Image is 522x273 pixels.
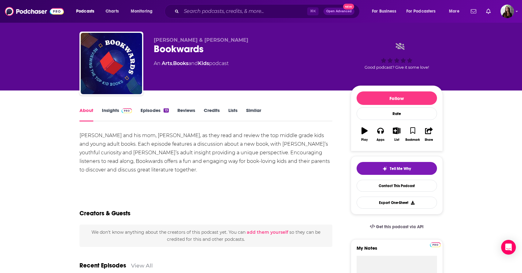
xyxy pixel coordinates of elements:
[449,7,459,16] span: More
[91,229,320,242] span: We don't know anything about the creators of this podcast yet . You can so they can be credited f...
[181,6,307,16] input: Search podcasts, credits, & more...
[357,162,437,175] button: tell me why sparkleTell Me Why
[323,8,354,15] button: Open AdvancedNew
[79,262,126,269] a: Recent Episodes
[406,7,436,16] span: For Podcasters
[198,60,209,66] a: Kids
[501,5,514,18] button: Show profile menu
[484,6,493,17] a: Show notifications dropdown
[390,166,411,171] span: Tell Me Why
[501,5,514,18] img: User Profile
[172,60,173,66] span: ,
[76,7,94,16] span: Podcasts
[102,107,132,121] a: InsightsPodchaser Pro
[361,138,368,142] div: Play
[204,107,220,121] a: Credits
[421,123,437,145] button: Share
[106,7,119,16] span: Charts
[425,138,433,142] div: Share
[430,242,441,247] img: Podchaser Pro
[389,123,404,145] button: List
[365,65,429,70] span: Good podcast? Give it some love!
[501,5,514,18] span: Logged in as bnmartinn
[368,6,404,16] button: open menu
[430,241,441,247] a: Pro website
[468,6,479,17] a: Show notifications dropdown
[357,245,437,256] label: My Notes
[357,123,373,145] button: Play
[177,107,195,121] a: Reviews
[307,7,319,15] span: ⌘ K
[373,123,389,145] button: Apps
[228,107,238,121] a: Lists
[357,107,437,120] div: Rate
[131,262,153,269] a: View All
[351,37,443,75] div: Good podcast? Give it some love!
[376,224,423,229] span: Get this podcast via API
[326,10,352,13] span: Open Advanced
[382,166,387,171] img: tell me why sparkle
[247,230,288,235] button: add them yourself
[79,107,93,121] a: About
[501,240,516,255] div: Open Intercom Messenger
[246,107,261,121] a: Similar
[173,60,188,66] a: Books
[81,33,142,94] img: Bookwards
[372,7,396,16] span: For Business
[377,138,385,142] div: Apps
[72,6,102,16] button: open menu
[445,6,467,16] button: open menu
[141,107,168,121] a: Episodes13
[122,108,132,113] img: Podchaser Pro
[343,4,354,10] span: New
[102,6,122,16] a: Charts
[131,7,153,16] span: Monitoring
[154,60,229,67] div: An podcast
[126,6,160,16] button: open menu
[188,60,198,66] span: and
[357,180,437,192] a: Contact This Podcast
[365,219,429,234] a: Get this podcast via API
[405,123,421,145] button: Bookmark
[357,197,437,209] button: Export One-Sheet
[79,210,130,217] h2: Creators & Guests
[164,108,168,113] div: 13
[405,138,420,142] div: Bookmark
[154,37,248,43] span: [PERSON_NAME] & [PERSON_NAME]
[5,6,64,17] img: Podchaser - Follow, Share and Rate Podcasts
[162,60,172,66] a: Arts
[170,4,365,18] div: Search podcasts, credits, & more...
[402,6,445,16] button: open menu
[394,138,399,142] div: List
[79,131,333,174] div: [PERSON_NAME] and his mom, [PERSON_NAME], as they read and review the top middle grade kids and y...
[357,91,437,105] button: Follow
